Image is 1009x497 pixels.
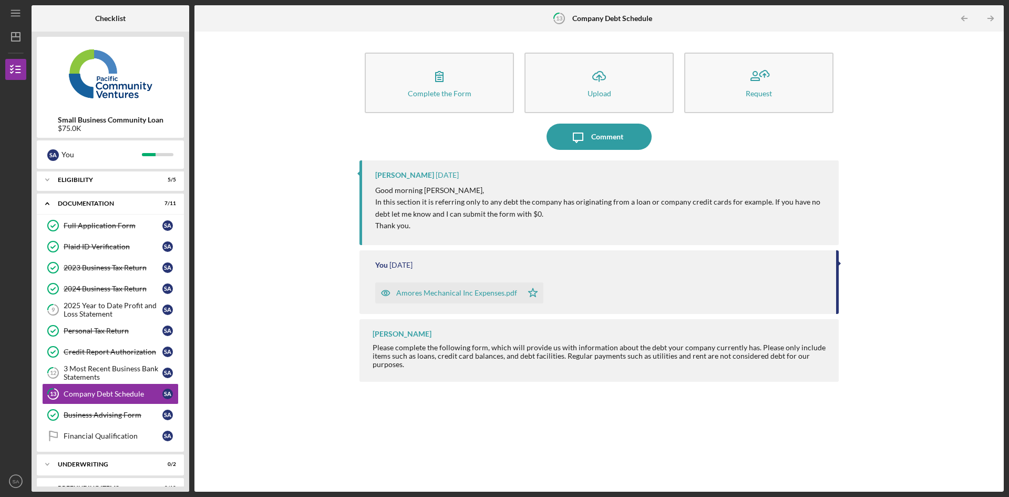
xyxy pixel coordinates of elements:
[64,242,162,251] div: Plaid ID Verification
[64,327,162,335] div: Personal Tax Return
[162,368,173,378] div: S A
[64,348,162,356] div: Credit Report Authorization
[591,124,623,150] div: Comment
[58,116,163,124] b: Small Business Community Loan
[162,220,173,231] div: S A
[375,220,828,231] p: Thank you.
[162,326,173,336] div: S A
[13,479,19,484] text: SA
[42,341,179,362] a: Credit Report AuthorizationSA
[375,282,543,303] button: Amores Mechanical Inc Expenses.pdf
[436,171,459,179] time: 2025-09-09 16:56
[64,285,162,293] div: 2024 Business Tax Return
[157,461,176,468] div: 0 / 2
[375,196,828,220] p: In this section it is referring only to any debt the company has originating from a loan or compa...
[588,89,611,97] div: Upload
[58,461,150,468] div: Underwriting
[58,200,150,207] div: Documentation
[58,124,163,133] div: $75.0K
[58,485,150,491] div: Prefunding Items
[37,42,184,105] img: Product logo
[42,236,179,257] a: Plaid ID VerificationSA
[58,177,150,183] div: Eligibility
[42,257,179,278] a: 2023 Business Tax ReturnSA
[162,241,173,252] div: S A
[50,391,56,398] tspan: 13
[162,262,173,273] div: S A
[64,390,162,398] div: Company Debt Schedule
[157,485,176,491] div: 0 / 10
[42,320,179,341] a: Personal Tax ReturnSA
[373,330,431,338] div: [PERSON_NAME]
[375,185,828,196] p: Good morning [PERSON_NAME],
[5,471,26,492] button: SA
[50,370,56,377] tspan: 12
[42,215,179,236] a: Full Application FormSA
[157,177,176,183] div: 5 / 5
[408,89,471,97] div: Complete the Form
[64,221,162,230] div: Full Application Form
[524,53,674,113] button: Upload
[555,15,562,22] tspan: 13
[95,14,126,23] b: Checklist
[684,53,833,113] button: Request
[64,432,162,440] div: Financial Qualification
[47,149,59,161] div: S A
[162,347,173,357] div: S A
[162,389,173,399] div: S A
[61,146,142,164] div: You
[162,305,173,315] div: S A
[64,411,162,419] div: Business Advising Form
[64,301,162,318] div: 2025 Year to Date Profit and Loss Statement
[746,89,772,97] div: Request
[373,343,828,369] div: Please complete the following form, which will provide us with information about the debt your co...
[64,364,162,381] div: 3 Most Recent Business Bank Statements
[375,261,388,269] div: You
[396,289,517,297] div: Amores Mechanical Inc Expenses.pdf
[162,431,173,441] div: S A
[572,14,652,23] b: Company Debt Schedule
[162,410,173,420] div: S A
[42,278,179,299] a: 2024 Business Tax ReturnSA
[42,425,179,447] a: Financial QualificationSA
[162,283,173,294] div: S A
[375,171,434,179] div: [PERSON_NAME]
[42,404,179,425] a: Business Advising FormSA
[42,383,179,404] a: 13Company Debt ScheduleSA
[389,261,413,269] time: 2025-09-09 01:02
[52,307,55,313] tspan: 9
[42,362,179,383] a: 123 Most Recent Business Bank StatementsSA
[547,124,652,150] button: Comment
[365,53,514,113] button: Complete the Form
[64,263,162,272] div: 2023 Business Tax Return
[157,200,176,207] div: 7 / 11
[42,299,179,320] a: 92025 Year to Date Profit and Loss StatementSA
